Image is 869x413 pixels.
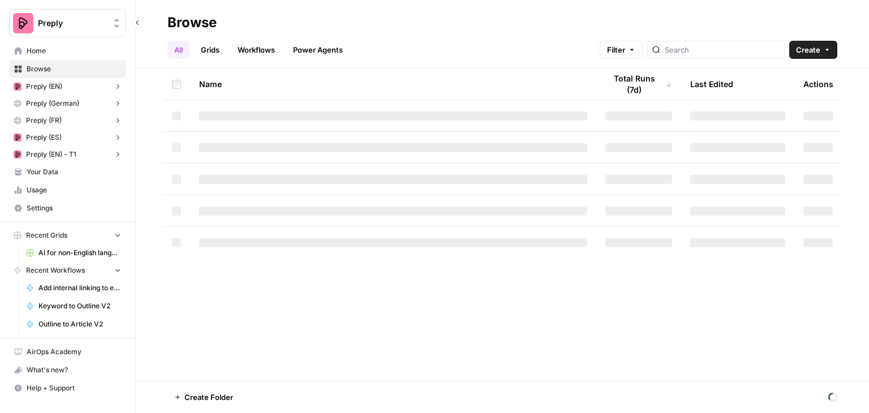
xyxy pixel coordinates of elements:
div: Actions [803,68,833,100]
button: Help + Support [9,379,126,397]
a: Add internal linking to existing articles [21,279,126,297]
button: Preply (EN) - T1 [9,146,126,163]
span: Your Data [27,167,121,177]
div: Name [199,68,587,100]
button: Create Folder [167,388,240,406]
span: Preply (FR) [26,115,62,126]
span: Settings [27,203,121,213]
img: mhz6d65ffplwgtj76gcfkrq5icux [14,134,21,141]
button: Recent Grids [9,227,126,244]
a: Grids [194,41,226,59]
span: Browse [27,64,121,74]
button: Preply (German) [9,95,126,112]
button: Workspace: Preply [9,9,126,37]
button: Preply (EN) [9,78,126,95]
a: Home [9,42,126,60]
a: Workflows [231,41,282,59]
a: Outline to Article V2 [21,315,126,333]
a: Your Data [9,163,126,181]
button: Filter [600,41,643,59]
div: What's new? [10,362,126,378]
span: Preply (EN) [26,81,62,92]
span: Preply (EN) - T1 [26,149,76,160]
span: Preply (ES) [26,132,62,143]
a: AI for non-English languages [21,244,126,262]
span: Recent Workflows [26,265,85,276]
span: Create [796,44,820,55]
div: Last Edited [690,68,733,100]
img: Preply Logo [13,13,33,33]
span: Filter [607,44,625,55]
div: Browse [167,14,217,32]
a: AirOps Academy [9,343,126,361]
a: All [167,41,190,59]
span: Add internal linking to existing articles [38,283,121,293]
a: Power Agents [286,41,350,59]
input: Search [665,44,780,55]
span: Help + Support [27,383,121,393]
span: Preply [38,18,106,29]
span: Create Folder [184,392,233,403]
a: Settings [9,199,126,217]
span: Recent Grids [26,230,67,240]
span: Usage [27,185,121,195]
img: mhz6d65ffplwgtj76gcfkrq5icux [14,83,21,91]
img: mhz6d65ffplwgtj76gcfkrq5icux [14,150,21,158]
div: Total Runs (7d) [605,68,672,100]
span: Preply (German) [26,98,79,109]
a: Keyword to Outline V2 [21,297,126,315]
button: Preply (ES) [9,129,126,146]
button: Create [789,41,837,59]
button: Preply (FR) [9,112,126,129]
span: AI for non-English languages [38,248,121,258]
button: Recent Workflows [9,262,126,279]
span: Keyword to Outline V2 [38,301,121,311]
button: What's new? [9,361,126,379]
span: Outline to Article V2 [38,319,121,329]
span: Home [27,46,121,56]
a: Browse [9,60,126,78]
a: Usage [9,181,126,199]
span: AirOps Academy [27,347,121,357]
